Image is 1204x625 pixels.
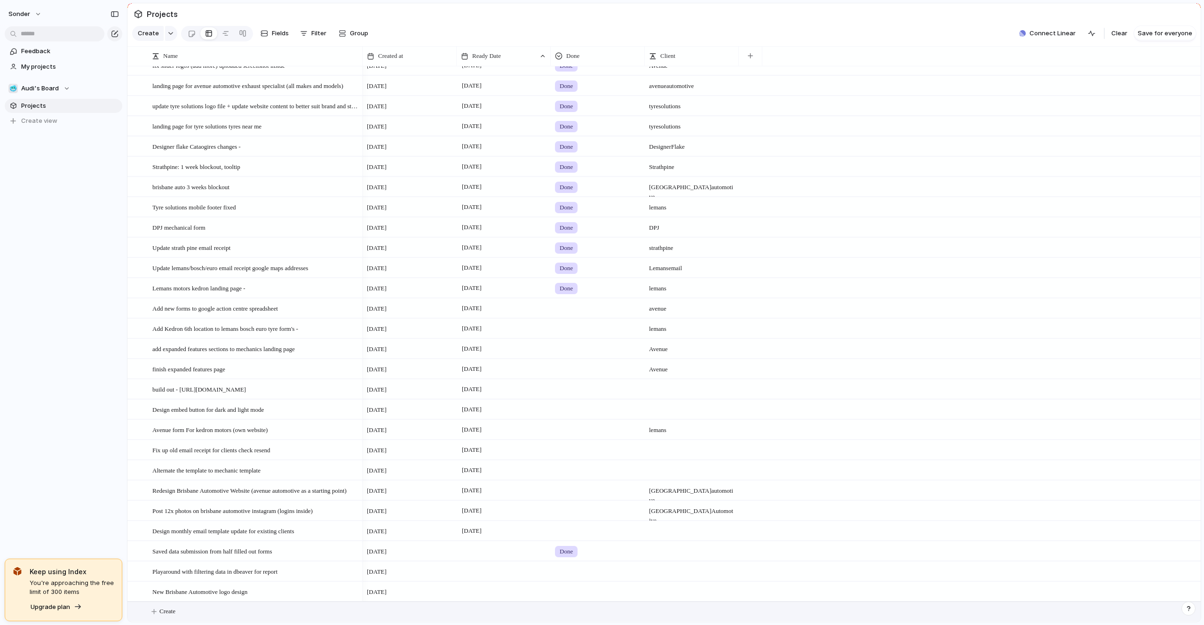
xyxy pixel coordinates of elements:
span: DPJ mechanical form [152,222,206,232]
div: 🥶 [8,84,18,93]
span: [DATE] [459,181,484,192]
span: Filter [311,29,326,38]
span: Tyre solutions mobile footer fixed [152,201,236,212]
button: 🥶Audi's Board [5,81,122,96]
span: Upgrade plan [31,602,70,612]
span: [DATE] [459,444,484,456]
span: [DATE] [367,345,387,354]
span: [DATE] [459,485,484,496]
span: Created at [378,51,403,61]
span: [DATE] [367,264,387,273]
span: Avenue form For kedron motors (own website) [152,424,268,435]
span: Done [560,223,573,232]
span: [GEOGRAPHIC_DATA] Automotive [645,501,738,525]
span: [DATE] [367,385,387,394]
span: Name [163,51,178,61]
span: [DATE] [367,162,387,172]
span: Avenue [645,360,738,374]
span: Done [566,51,579,61]
span: Done [560,122,573,131]
span: Lemans email [645,258,738,273]
span: Add new forms to google action centre spreadsheet [152,303,278,313]
span: [GEOGRAPHIC_DATA] automotive [645,177,738,201]
button: Upgrade plan [28,601,85,614]
button: Create view [5,114,122,128]
span: Done [560,183,573,192]
span: Redesign Brisbane Automotive Website (avenue automotive as a starting point) [152,485,347,496]
span: tyre solutions [645,96,738,111]
span: [DATE] [459,465,484,476]
span: tyre solutions [645,117,738,131]
span: Update lemans/bosch/euro email receipt google maps addresses [152,262,308,273]
span: Add Kedron 6th location to lemans bosch euro tyre form's - [152,323,298,334]
span: [DATE] [459,282,484,294]
span: You're approaching the free limit of 300 items [30,578,114,597]
span: [DATE] [367,183,387,192]
span: [DATE] [459,303,484,314]
span: Playaround with filtering data in dbeaver for report [152,566,277,577]
span: Done [560,203,573,212]
span: lemans [645,319,738,334]
span: My projects [21,62,119,72]
span: [DATE] [367,587,387,597]
button: Save for everyone [1134,26,1196,41]
span: Create [138,29,159,38]
span: Client [660,51,675,61]
span: Ready Date [472,51,501,61]
span: [DATE] [459,323,484,334]
span: Post 12x photos on brisbane automotive instagram (logins inside) [152,505,313,516]
span: Designer Flake [645,137,738,152]
span: [DATE] [459,80,484,91]
span: Design monthly email template update for existing clients [152,525,294,536]
span: Fix up old email receipt for clients check resend [152,444,270,455]
span: [DATE] [367,547,387,556]
span: avenue [645,299,738,313]
span: [DATE] [367,486,387,496]
span: [DATE] [459,343,484,354]
span: Keep using Index [30,567,114,577]
span: [DATE] [367,142,387,152]
button: Create [132,26,164,41]
span: [DATE] [459,120,484,132]
span: Projects [145,6,180,23]
span: [DATE] [367,405,387,415]
span: [DATE] [367,304,387,313]
button: Clear [1108,26,1131,41]
span: Group [350,29,368,38]
span: [DATE] [367,102,387,111]
span: Design embed button for dark and light mode [152,404,264,415]
span: Feedback [21,47,119,56]
span: [DATE] [459,384,484,395]
span: [DATE] [367,466,387,475]
span: Create [159,607,175,616]
span: [DATE] [459,262,484,273]
a: My projects [5,60,122,74]
span: [DATE] [367,446,387,455]
span: DPJ [645,218,738,232]
span: [DATE] [367,223,387,232]
span: Strathpine [645,157,738,172]
span: [DATE] [459,404,484,415]
span: add expanded features sections to mechanics landing page [152,343,295,354]
span: Done [560,142,573,152]
span: Clear [1111,29,1127,38]
span: finish expanded features page [152,363,225,374]
span: lemans [645,420,738,435]
span: Strathpine: 1 week blockout, tooltip [152,161,240,172]
span: Fields [272,29,289,38]
span: [DATE] [459,201,484,213]
span: Create view [21,116,57,126]
span: [DATE] [367,284,387,293]
span: landing page for tyre solutions tyres near me [152,120,261,131]
span: landing page for avenue automotive exhaust specialist (all makes and models) [152,80,343,91]
button: Connect Linear [1015,26,1079,40]
span: [DATE] [367,324,387,334]
span: Audi's Board [21,84,59,93]
span: [DATE] [459,222,484,233]
span: brisbane auto 3 weeks blockout [152,181,230,192]
span: [DATE] [459,141,484,152]
span: [DATE] [459,525,484,537]
button: Filter [296,26,330,41]
a: Feedback [5,44,122,58]
span: Done [560,102,573,111]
